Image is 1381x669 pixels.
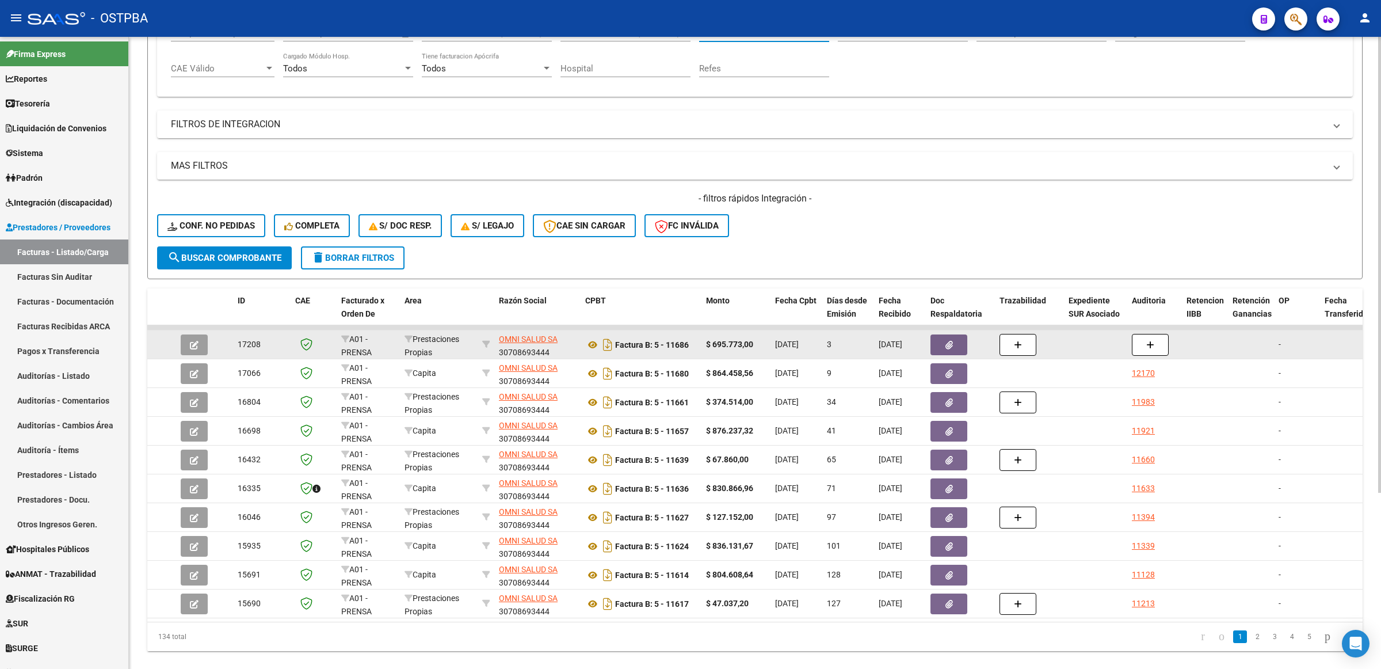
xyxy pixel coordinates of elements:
[1279,340,1281,349] span: -
[706,296,730,305] span: Monto
[6,543,89,556] span: Hospitales Públicos
[706,570,753,579] strong: $ 804.608,64
[600,566,615,584] i: Descargar documento
[879,484,902,493] span: [DATE]
[1064,288,1127,339] datatable-header-cell: Expediente SUR Asociado
[405,484,436,493] span: Capita
[1182,288,1228,339] datatable-header-cell: Retencion IIBB
[1279,484,1281,493] span: -
[341,594,372,616] span: A01 - PRENSA
[405,296,422,305] span: Area
[775,484,799,493] span: [DATE]
[157,111,1353,138] mat-expansion-panel-header: FILTROS DE INTEGRACION
[775,570,799,579] span: [DATE]
[543,221,625,231] span: CAE SIN CARGAR
[405,368,436,378] span: Capita
[1132,511,1155,524] div: 11394
[6,617,28,630] span: SUR
[1266,627,1283,647] li: page 3
[6,147,43,159] span: Sistema
[1279,426,1281,435] span: -
[405,334,459,357] span: Prestaciones Propias
[615,340,689,349] strong: Factura B: 5 - 11686
[827,541,841,550] span: 101
[499,477,576,501] div: 30708693444
[999,296,1046,305] span: Trazabilidad
[706,484,753,493] strong: $ 830.866,96
[1279,368,1281,378] span: -
[1250,630,1264,643] a: 2
[775,368,799,378] span: [DATE]
[274,214,350,237] button: Completa
[827,397,836,406] span: 34
[827,426,836,435] span: 41
[6,568,96,580] span: ANMAT - Trazabilidad
[238,368,261,378] span: 17066
[879,570,902,579] span: [DATE]
[879,296,911,318] span: Fecha Recibido
[775,455,799,464] span: [DATE]
[341,536,372,558] span: A01 - PRENSA
[499,450,558,459] span: OMNI SALUD SA
[775,426,799,435] span: [DATE]
[1132,482,1155,495] div: 11633
[157,152,1353,180] mat-expansion-panel-header: MAS FILTROS
[238,296,245,305] span: ID
[879,368,902,378] span: [DATE]
[405,570,436,579] span: Capita
[1069,296,1120,318] span: Expediente SUR Asociado
[615,427,689,436] strong: Factura B: 5 - 11657
[827,599,841,608] span: 127
[615,398,689,407] strong: Factura B: 5 - 11661
[1325,296,1368,318] span: Fecha Transferido
[1279,455,1281,464] span: -
[827,484,836,493] span: 71
[238,541,261,550] span: 15935
[301,246,405,269] button: Borrar Filtros
[157,192,1353,205] h4: - filtros rápidos Integración -
[1279,397,1281,406] span: -
[879,397,902,406] span: [DATE]
[1231,627,1249,647] li: page 1
[6,221,110,234] span: Prestadores / Proveedores
[701,288,770,339] datatable-header-cell: Monto
[499,478,558,488] span: OMNI SALUD SA
[930,296,982,318] span: Doc Respaldatoria
[600,393,615,412] i: Descargar documento
[358,214,442,237] button: S/ Doc Resp.
[600,336,615,354] i: Descargar documento
[422,63,446,74] span: Todos
[879,455,902,464] span: [DATE]
[615,571,689,580] strong: Factura B: 5 - 11614
[1132,597,1155,610] div: 11213
[770,288,822,339] datatable-header-cell: Fecha Cpbt
[1283,627,1300,647] li: page 4
[405,450,459,472] span: Prestaciones Propias
[171,118,1325,131] mat-panel-title: FILTROS DE INTEGRACION
[405,426,436,435] span: Capita
[171,63,264,74] span: CAE Válido
[879,340,902,349] span: [DATE]
[1187,296,1224,318] span: Retencion IIBB
[1132,568,1155,581] div: 11128
[238,512,261,522] span: 16046
[295,296,310,305] span: CAE
[499,448,576,472] div: 30708693444
[600,364,615,383] i: Descargar documento
[600,422,615,440] i: Descargar documento
[157,246,292,269] button: Buscar Comprobante
[615,542,689,551] strong: Factura B: 5 - 11624
[1342,630,1369,657] div: Open Intercom Messenger
[827,570,841,579] span: 128
[6,172,43,184] span: Padrón
[775,296,817,305] span: Fecha Cpbt
[827,512,836,522] span: 97
[369,221,432,231] span: S/ Doc Resp.
[615,513,689,522] strong: Factura B: 5 - 11627
[341,296,384,318] span: Facturado x Orden De
[291,288,337,339] datatable-header-cell: CAE
[238,397,261,406] span: 16804
[615,455,689,465] strong: Factura B: 5 - 11639
[822,288,874,339] datatable-header-cell: Días desde Emisión
[499,536,558,545] span: OMNI SALUD SA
